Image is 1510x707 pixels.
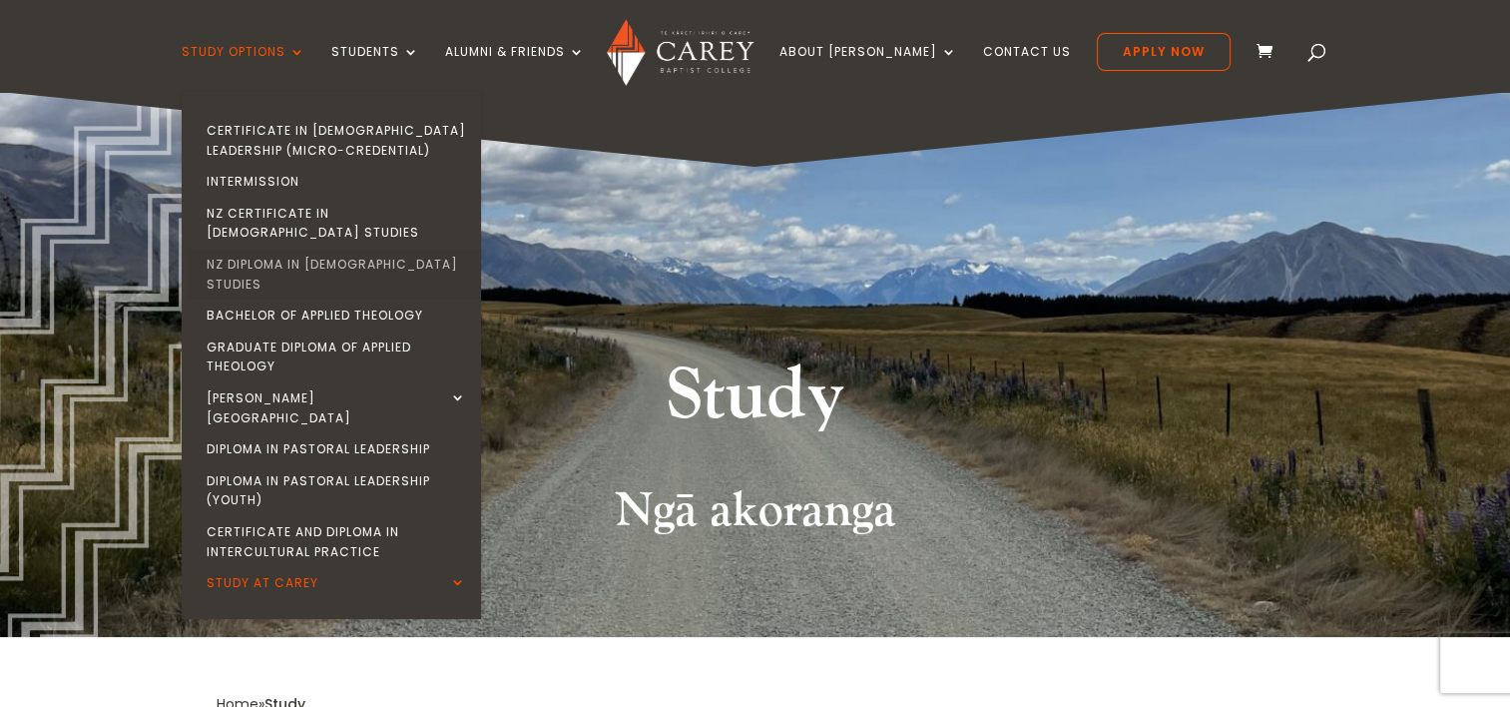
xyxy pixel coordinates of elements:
a: Study at Carey [187,567,486,599]
a: NZ Diploma in [DEMOGRAPHIC_DATA] Studies [187,249,486,300]
a: Contact Us [983,45,1071,92]
a: About [PERSON_NAME] [779,45,957,92]
h1: Study [381,350,1130,453]
a: Apply Now [1097,33,1231,71]
a: Certificate in [DEMOGRAPHIC_DATA] Leadership (Micro-credential) [187,115,486,166]
a: Diploma in Pastoral Leadership (Youth) [187,465,486,516]
a: Alumni & Friends [445,45,585,92]
a: Certificate and Diploma in Intercultural Practice [187,516,486,567]
a: Students [331,45,419,92]
a: [PERSON_NAME][GEOGRAPHIC_DATA] [187,382,486,433]
img: Carey Baptist College [607,19,754,86]
a: Study Options [182,45,305,92]
h2: Ngā akoranga [217,482,1294,550]
a: NZ Certificate in [DEMOGRAPHIC_DATA] Studies [187,198,486,249]
a: Bachelor of Applied Theology [187,300,486,332]
a: Graduate Diploma of Applied Theology [187,332,486,382]
a: Intermission [187,166,486,198]
a: Diploma in Pastoral Leadership [187,433,486,465]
